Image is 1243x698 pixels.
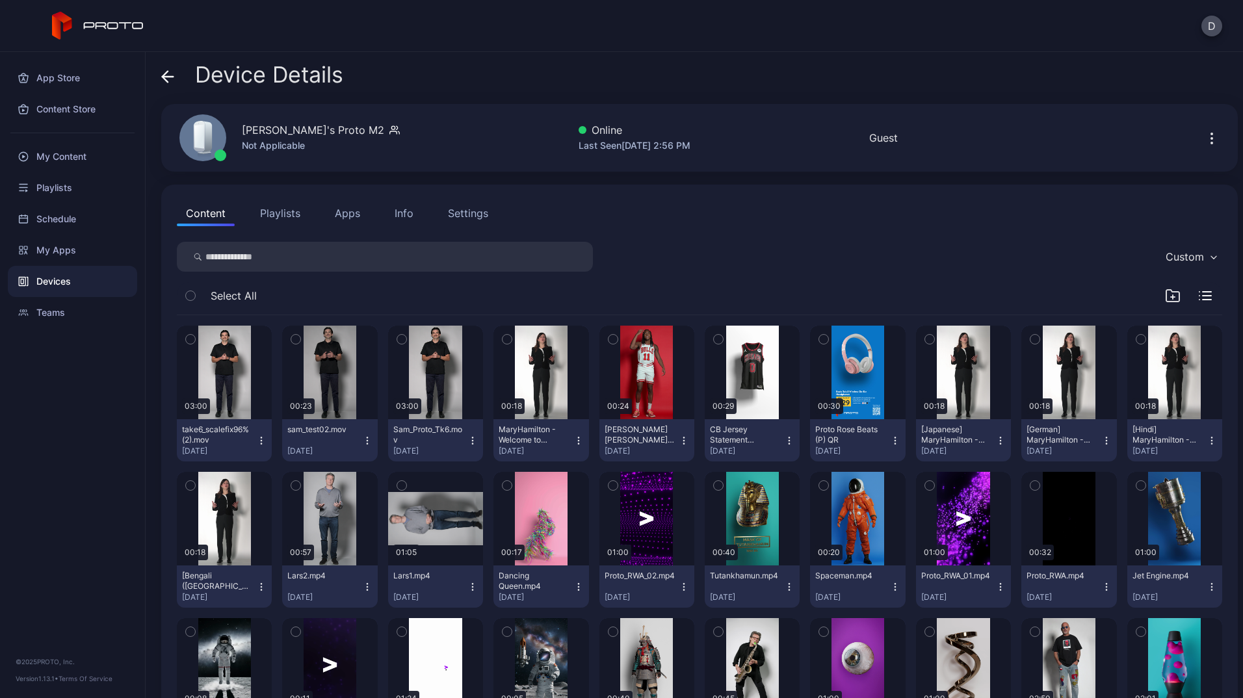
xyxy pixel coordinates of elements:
[8,141,137,172] a: My Content
[815,571,887,581] div: Spaceman.mp4
[177,419,272,461] button: take6_scalefix96%(2).mov[DATE]
[1127,565,1222,608] button: Jet Engine.mp4[DATE]
[499,592,573,602] div: [DATE]
[8,62,137,94] a: App Store
[815,446,889,456] div: [DATE]
[1201,16,1222,36] button: D
[182,424,254,445] div: take6_scalefix96%(2).mov
[710,446,784,456] div: [DATE]
[869,130,898,146] div: Guest
[815,424,887,445] div: Proto Rose Beats (P) QR
[1127,419,1222,461] button: [Hindi] MaryHamilton - Welcome to [GEOGRAPHIC_DATA][PERSON_NAME]mp4[DATE]
[393,571,465,581] div: Lars1.mp4
[605,592,679,602] div: [DATE]
[395,205,413,221] div: Info
[182,571,254,591] div: [Bengali (India)] MaryHamilton - Welcome to San Fransisco.mp4
[59,675,112,682] a: Terms Of Service
[448,205,488,221] div: Settings
[493,565,588,608] button: Dancing Queen.mp4[DATE]
[815,592,889,602] div: [DATE]
[1132,571,1204,581] div: Jet Engine.mp4
[287,592,361,602] div: [DATE]
[393,446,467,456] div: [DATE]
[499,424,570,445] div: MaryHamilton - Welcome to San Fransisco.mp4
[1021,419,1116,461] button: [German] MaryHamilton - Welcome to [GEOGRAPHIC_DATA][PERSON_NAME]mp4[DATE]
[605,446,679,456] div: [DATE]
[810,419,905,461] button: Proto Rose Beats (P) QR[DATE]
[242,138,400,153] div: Not Applicable
[282,419,377,461] button: sam_test02.mov[DATE]
[493,419,588,461] button: MaryHamilton - Welcome to [GEOGRAPHIC_DATA][PERSON_NAME]mp4[DATE]
[182,446,256,456] div: [DATE]
[499,446,573,456] div: [DATE]
[386,200,423,226] button: Info
[916,565,1011,608] button: Proto_RWA_01.mp4[DATE]
[579,138,690,153] div: Last Seen [DATE] 2:56 PM
[8,235,137,266] a: My Apps
[287,571,359,581] div: Lars2.mp4
[810,565,905,608] button: Spaceman.mp4[DATE]
[8,266,137,297] a: Devices
[1027,424,1098,445] div: [German] MaryHamilton - Welcome to San Fransisco.mp4
[1132,592,1207,602] div: [DATE]
[599,419,694,461] button: [PERSON_NAME] [PERSON_NAME] 3.mp4[DATE]
[393,592,467,602] div: [DATE]
[242,122,384,138] div: [PERSON_NAME]'s Proto M2
[1027,446,1101,456] div: [DATE]
[439,200,497,226] button: Settings
[1027,571,1098,581] div: Proto_RWA.mp4
[388,565,483,608] button: Lars1.mp4[DATE]
[16,675,59,682] span: Version 1.13.1 •
[605,571,676,581] div: Proto_RWA_02.mp4
[393,424,465,445] div: Sam_Proto_Tk6.mov
[8,94,137,125] a: Content Store
[1166,250,1204,263] div: Custom
[177,200,235,226] button: Content
[287,424,359,435] div: sam_test02.mov
[8,203,137,235] a: Schedule
[211,288,257,304] span: Select All
[282,565,377,608] button: Lars2.mp4[DATE]
[8,297,137,328] a: Teams
[326,200,369,226] button: Apps
[1159,242,1222,272] button: Custom
[605,424,676,445] div: CB Ayo Dosunmu 3.mp4
[1132,446,1207,456] div: [DATE]
[921,571,993,581] div: Proto_RWA_01.mp4
[195,62,343,87] span: Device Details
[1132,424,1204,445] div: [Hindi] MaryHamilton - Welcome to San Fransisco.mp4
[710,424,781,445] div: CB Jersey Statement Black.mp4
[499,571,570,591] div: Dancing Queen.mp4
[921,446,995,456] div: [DATE]
[16,656,129,667] div: © 2025 PROTO, Inc.
[916,419,1011,461] button: [Japanese] MaryHamilton - Welcome to [GEOGRAPHIC_DATA][PERSON_NAME](1).mp4[DATE]
[599,565,694,608] button: Proto_RWA_02.mp4[DATE]
[921,424,993,445] div: [Japanese] MaryHamilton - Welcome to San Fransisco(1).mp4
[287,446,361,456] div: [DATE]
[182,592,256,602] div: [DATE]
[8,172,137,203] a: Playlists
[705,419,800,461] button: CB Jersey Statement Black.mp4[DATE]
[388,419,483,461] button: Sam_Proto_Tk6.mov[DATE]
[710,592,784,602] div: [DATE]
[921,592,995,602] div: [DATE]
[579,122,690,138] div: Online
[177,565,272,608] button: [Bengali ([GEOGRAPHIC_DATA])] MaryHamilton - Welcome to [PERSON_NAME][GEOGRAPHIC_DATA]mp4[DATE]
[1021,565,1116,608] button: Proto_RWA.mp4[DATE]
[251,200,309,226] button: Playlists
[710,571,781,581] div: Tutankhamun.mp4
[705,565,800,608] button: Tutankhamun.mp4[DATE]
[1027,592,1101,602] div: [DATE]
